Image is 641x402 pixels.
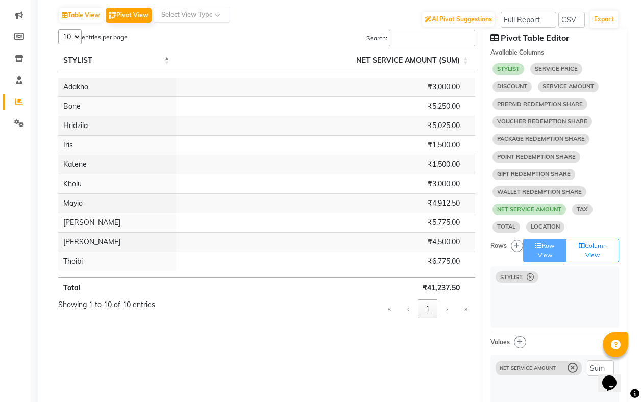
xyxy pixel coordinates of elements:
[176,213,475,232] td: ₹5,775.00
[457,299,475,318] button: Last
[400,299,417,318] button: Previous
[490,338,510,346] strong: Values
[58,193,176,213] td: Mayio
[380,299,399,318] button: First
[500,274,523,280] span: STYLIST
[58,252,176,271] td: Thoibi
[176,252,475,271] td: ₹6,775.00
[490,48,544,56] strong: Available Columns
[58,174,176,193] td: Kholu
[500,366,564,371] span: NET SERVICE AMOUNT
[423,283,460,292] strong: ₹41,237.50
[176,50,475,71] th: NET SERVICE AMOUNT (SUM): Activate to sort
[356,56,460,65] span: NET SERVICE AMOUNT (SUM)
[492,151,580,162] span: POINT REDEMPTION SHARE
[492,186,586,197] span: WALLET REDEMPTION SHARE
[176,78,475,96] td: ₹3,000.00
[492,204,566,215] span: NET SERVICE AMOUNT
[422,12,495,27] button: AI Pivot Suggestions
[530,63,582,74] span: SERVICE PRICE
[492,98,587,110] span: PREPAID REDEMPTION SHARE
[58,135,176,155] td: Iris
[492,221,520,233] span: TOTAL
[59,8,103,23] button: Table View
[58,232,176,252] td: [PERSON_NAME]
[176,135,475,155] td: ₹1,500.00
[176,174,475,193] td: ₹3,000.00
[366,34,387,43] label: Search:
[598,361,631,392] iframe: chat widget
[418,299,437,318] button: 1
[492,134,589,145] span: PACKAGE REDEMPTION SHARE
[58,78,176,96] td: Adakho
[63,283,81,292] strong: Total
[501,33,569,43] strong: Pivot Table Editor
[492,81,532,92] span: DISCOUNT
[176,155,475,174] td: ₹1,500.00
[490,242,507,249] strong: Rows
[58,96,176,116] td: Bone
[572,204,593,215] span: TAX
[106,8,152,23] button: Pivot View
[514,336,526,348] button: Quick add column to values
[379,299,475,318] nav: pagination
[176,232,475,252] td: ₹4,500.00
[58,155,176,174] td: Katene
[492,116,592,127] span: VOUCHER REDEMPTION SHARE
[526,221,564,233] span: LOCATION
[492,169,575,180] span: GIFT REDEMPTION SHARE
[492,63,524,74] span: STYLIST
[538,81,599,92] span: SERVICE AMOUNT
[63,56,92,65] span: STYLIST
[58,213,176,232] td: [PERSON_NAME]
[58,299,155,310] div: Showing 1 to 10 of 10 entries
[511,240,523,252] button: Quick add column to rows
[82,33,128,42] label: entries per page
[176,193,475,213] td: ₹4,912.50
[566,239,619,262] button: Column View
[109,12,116,19] img: pivot.png
[176,116,475,135] td: ₹5,025.00
[438,299,456,318] button: Next
[176,96,475,116] td: ₹5,250.00
[58,50,176,71] th: STYLIST: Activate to invert sorting
[58,116,176,135] td: Hridziia
[590,11,618,28] button: Export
